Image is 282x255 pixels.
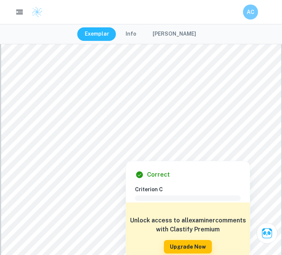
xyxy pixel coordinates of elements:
[246,8,255,16] h6: AC
[130,216,246,234] h6: Unlock access to all examiner comments with Clastify Premium
[31,6,43,18] img: Clastify logo
[135,185,247,193] h6: Criterion C
[164,240,212,253] button: Upgrade Now
[145,27,204,41] button: [PERSON_NAME]
[118,27,144,41] button: Info
[147,170,170,179] h6: Correct
[256,223,277,244] button: Ask Clai
[27,6,43,18] a: Clastify logo
[77,27,117,41] button: Exemplar
[243,4,258,19] button: AC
